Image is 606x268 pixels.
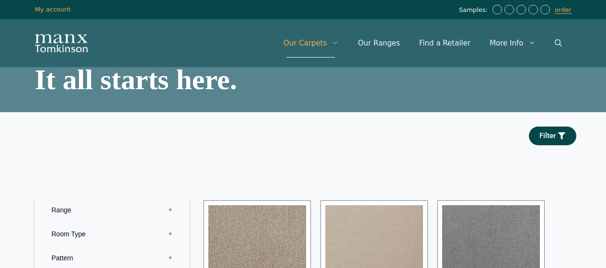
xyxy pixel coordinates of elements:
a: My account [35,6,71,13]
a: Our Carpets [274,29,349,58]
h1: It all starts here. [35,65,298,94]
a: Our Ranges [348,29,410,58]
label: Room Type [42,222,182,246]
a: order [555,6,572,14]
a: Filter [529,127,576,145]
img: Manx Tomkinson [35,34,88,52]
nav: Primary [274,29,572,58]
label: Range [42,198,182,222]
a: More Info [480,29,545,58]
span: Samples: [459,6,490,14]
a: Open Search Bar [545,29,572,58]
span: Filter [539,132,556,140]
a: Find a Retailer [410,29,480,58]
